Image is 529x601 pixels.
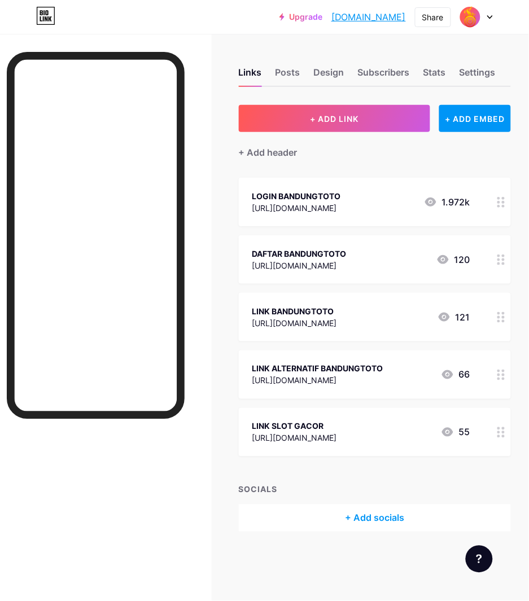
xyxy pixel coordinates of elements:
div: LINK SLOT GACOR [252,420,337,432]
div: Stats [423,65,446,86]
div: + Add socials [239,505,511,532]
div: 1.972k [424,195,470,209]
div: + ADD EMBED [439,105,511,132]
div: LINK BANDUNGTOTO [252,305,337,317]
img: Bandung Banned [460,6,481,28]
div: DAFTAR BANDUNGTOTO [252,248,347,260]
div: Design [314,65,344,86]
div: 66 [441,368,470,381]
div: LINK ALTERNATIF BANDUNGTOTO [252,363,383,375]
div: Posts [276,65,300,86]
a: Upgrade [279,12,322,21]
div: [URL][DOMAIN_NAME] [252,260,347,271]
div: 121 [438,310,470,324]
div: Subscribers [358,65,410,86]
div: 55 [441,425,470,439]
div: 120 [436,253,470,266]
div: [URL][DOMAIN_NAME] [252,432,337,444]
span: + ADD LINK [310,114,359,124]
div: + Add header [239,146,298,159]
div: Links [239,65,262,86]
div: [URL][DOMAIN_NAME] [252,317,337,329]
div: [URL][DOMAIN_NAME] [252,375,383,387]
div: [URL][DOMAIN_NAME] [252,202,341,214]
div: SOCIALS [239,484,511,495]
a: [DOMAIN_NAME] [331,10,406,24]
div: LOGIN BANDUNGTOTO [252,190,341,202]
div: Share [422,11,444,23]
div: Settings [460,65,496,86]
button: + ADD LINK [239,105,430,132]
